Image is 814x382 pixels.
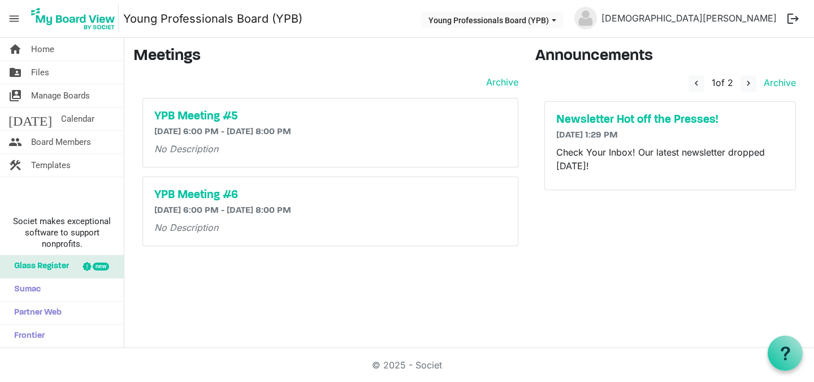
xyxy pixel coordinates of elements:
span: Templates [31,154,71,177]
span: Calendar [61,108,94,130]
button: logout [781,7,805,31]
span: Files [31,61,49,84]
p: No Description [154,221,506,234]
a: [DEMOGRAPHIC_DATA][PERSON_NAME] [597,7,781,29]
a: My Board View Logo [28,5,123,33]
span: Board Members [31,131,91,153]
span: Partner Web [8,302,62,324]
h3: Meetings [133,47,518,66]
span: Frontier [8,325,45,347]
span: navigate_next [743,78,754,88]
span: people [8,131,22,153]
span: 1 [712,77,716,88]
p: Check Your Inbox! Our latest newsletter dropped [DATE]! [556,145,785,173]
span: [DATE] [8,108,52,130]
button: navigate_before [689,75,704,92]
a: Archive [759,77,796,88]
h6: [DATE] 6:00 PM - [DATE] 8:00 PM [154,205,506,216]
p: No Description [154,142,506,156]
a: Young Professionals Board (YPB) [123,7,302,30]
span: Manage Boards [31,84,90,107]
h3: Announcements [535,47,806,66]
a: YPB Meeting #5 [154,110,506,123]
img: My Board View Logo [28,5,119,33]
span: menu [3,8,25,29]
button: navigate_next [741,75,756,92]
span: switch_account [8,84,22,107]
span: of 2 [712,77,733,88]
span: construction [8,154,22,177]
span: home [8,38,22,61]
span: folder_shared [8,61,22,84]
span: [DATE] 1:29 PM [556,131,618,140]
span: Societ makes exceptional software to support nonprofits. [5,216,119,250]
span: navigate_before [691,78,702,88]
h6: [DATE] 6:00 PM - [DATE] 8:00 PM [154,127,506,138]
span: Glass Register [8,255,69,278]
a: Newsletter Hot off the Presses! [556,113,785,127]
a: Archive [482,75,518,89]
a: © 2025 - Societ [372,359,442,371]
span: Home [31,38,54,61]
button: Young Professionals Board (YPB) dropdownbutton [421,12,564,28]
a: YPB Meeting #6 [154,188,506,202]
div: new [93,263,109,271]
img: no-profile-picture.svg [574,7,597,29]
span: Sumac [8,278,41,301]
